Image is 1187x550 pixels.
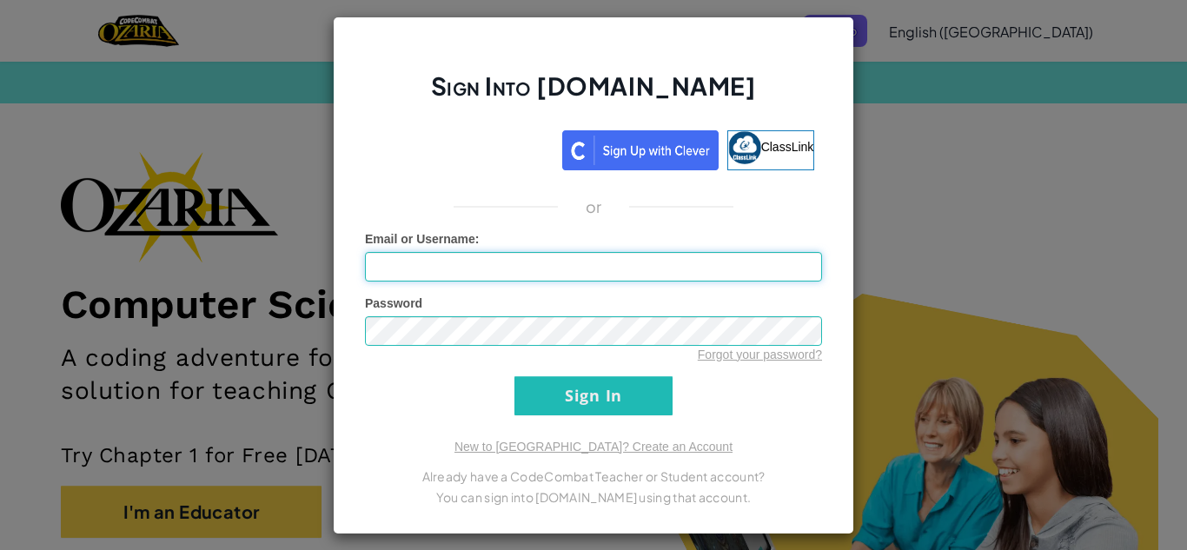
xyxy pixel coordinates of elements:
[562,130,719,170] img: clever_sso_button@2x.png
[365,296,422,310] span: Password
[514,376,673,415] input: Sign In
[586,196,602,217] p: or
[761,139,814,153] span: ClassLink
[365,230,480,248] label: :
[728,131,761,164] img: classlink-logo-small.png
[365,232,475,246] span: Email or Username
[365,70,822,120] h2: Sign Into [DOMAIN_NAME]
[454,440,733,454] a: New to [GEOGRAPHIC_DATA]? Create an Account
[698,348,822,361] a: Forgot your password?
[365,466,822,487] p: Already have a CodeCombat Teacher or Student account?
[365,487,822,507] p: You can sign into [DOMAIN_NAME] using that account.
[364,129,562,167] iframe: Botón de Acceder con Google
